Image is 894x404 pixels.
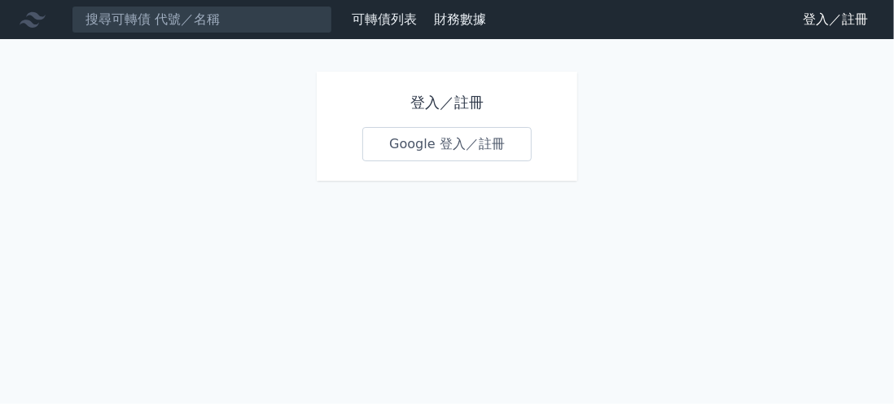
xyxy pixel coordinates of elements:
input: 搜尋可轉債 代號／名稱 [72,6,332,33]
a: 財務數據 [434,11,486,27]
a: Google 登入／註冊 [362,127,532,161]
a: 可轉債列表 [352,11,417,27]
a: 登入／註冊 [790,7,881,33]
h1: 登入／註冊 [362,91,532,114]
